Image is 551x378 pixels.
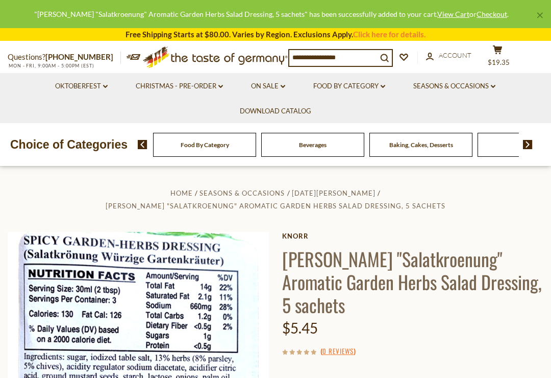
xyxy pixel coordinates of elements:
[313,81,385,92] a: Food By Category
[45,52,113,61] a: [PHONE_NUMBER]
[523,140,533,149] img: next arrow
[240,106,311,117] a: Download Catalog
[8,51,121,64] p: Questions?
[282,247,543,316] h1: [PERSON_NAME] "Salatkroenung" Aromatic Garden Herbs Salad Dressing, 5 sachets
[482,45,513,70] button: $19.35
[477,10,507,18] a: Checkout
[8,63,94,68] span: MON - FRI, 9:00AM - 5:00PM (EST)
[282,232,543,240] a: Knorr
[170,189,193,197] a: Home
[282,319,318,337] span: $5.45
[437,10,469,18] a: View Cart
[299,141,327,149] a: Beverages
[389,141,453,149] a: Baking, Cakes, Desserts
[537,12,543,18] a: ×
[439,51,471,59] span: Account
[8,8,535,20] div: "[PERSON_NAME] "Salatkroenung" Aromatic Garden Herbs Salad Dressing, 5 sachets" has been successf...
[136,81,223,92] a: Christmas - PRE-ORDER
[322,346,354,357] a: 0 Reviews
[199,189,285,197] a: Seasons & Occasions
[181,141,229,149] a: Food By Category
[320,346,356,356] span: ( )
[106,202,445,210] a: [PERSON_NAME] "Salatkroenung" Aromatic Garden Herbs Salad Dressing, 5 sachets
[55,81,108,92] a: Oktoberfest
[353,30,425,39] a: Click here for details.
[488,58,510,66] span: $19.35
[292,189,375,197] a: [DATE][PERSON_NAME]
[251,81,285,92] a: On Sale
[426,50,471,61] a: Account
[138,140,147,149] img: previous arrow
[413,81,495,92] a: Seasons & Occasions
